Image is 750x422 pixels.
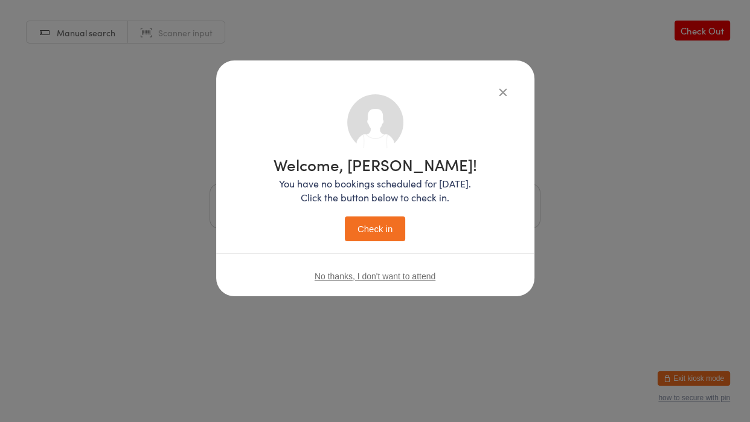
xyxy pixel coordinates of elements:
p: You have no bookings scheduled for [DATE]. Click the button below to check in. [274,177,477,204]
h1: Welcome, [PERSON_NAME]! [274,157,477,172]
button: Check in [345,216,405,241]
img: no_photo.png [347,94,403,151]
button: No thanks, I don't want to attend [315,271,435,281]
